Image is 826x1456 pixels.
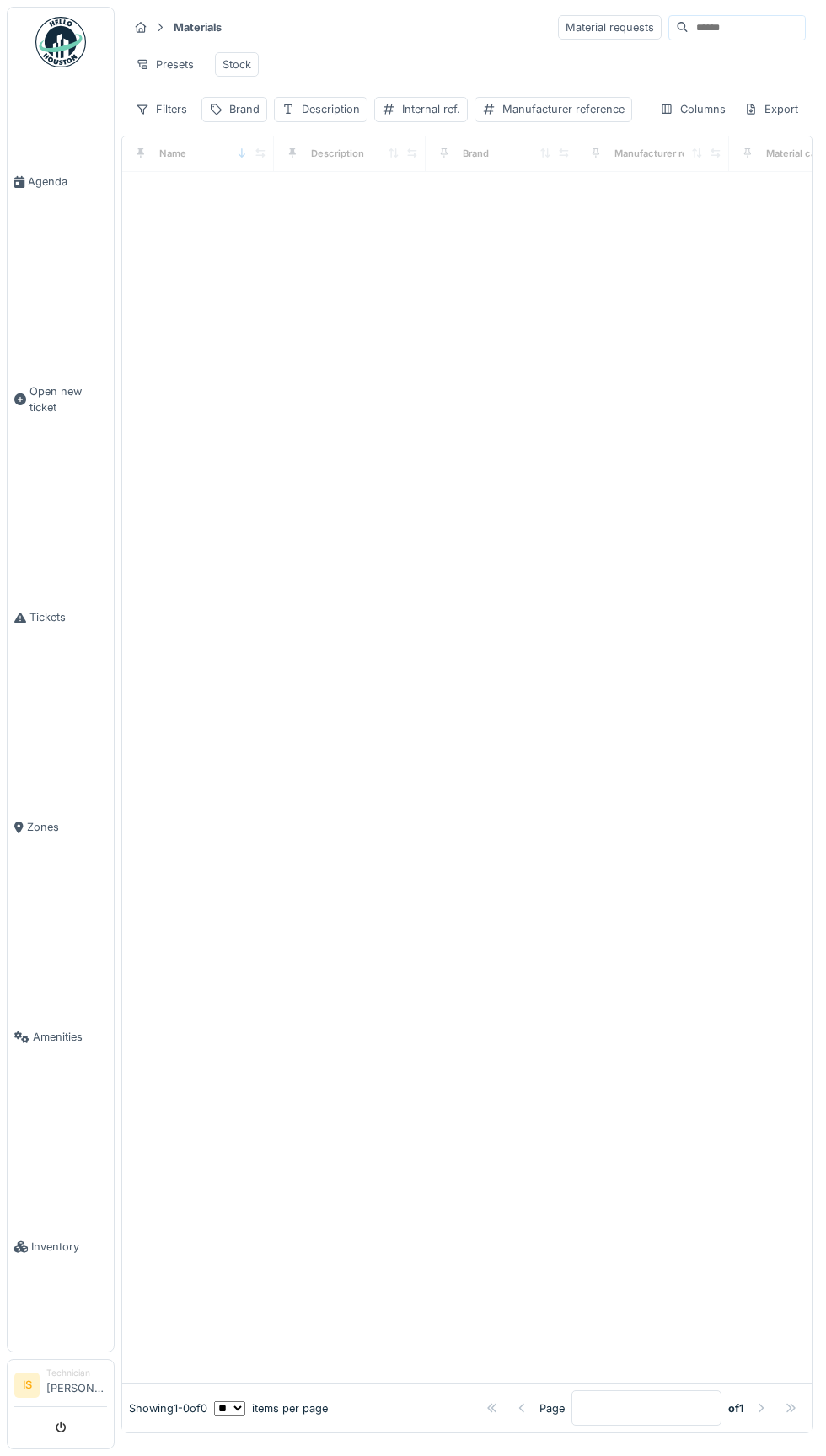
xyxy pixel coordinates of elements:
[728,1400,744,1416] strong: of 1
[502,101,625,117] div: Manufacturer reference
[8,722,114,932] a: Zones
[463,147,489,161] div: Brand
[311,147,364,161] div: Description
[14,1367,107,1407] a: IS Technician[PERSON_NAME]
[46,1367,107,1379] div: Technician
[402,101,460,117] div: Internal ref.
[558,15,662,40] div: Material requests
[214,1400,328,1416] div: items per page
[614,147,724,161] div: Manufacturer reference
[539,1400,565,1416] div: Page
[128,97,195,121] div: Filters
[229,101,260,117] div: Brand
[14,1373,40,1398] li: IS
[33,1029,107,1045] span: Amenities
[46,1367,107,1403] li: [PERSON_NAME]
[223,56,251,72] div: Stock
[128,52,201,77] div: Presets
[27,819,107,835] span: Zones
[31,1239,107,1255] span: Inventory
[129,1400,207,1416] div: Showing 1 - 0 of 0
[8,932,114,1142] a: Amenities
[8,1142,114,1352] a: Inventory
[159,147,186,161] div: Name
[8,286,114,512] a: Open new ticket
[652,97,733,121] div: Columns
[28,174,107,190] span: Agenda
[302,101,360,117] div: Description
[167,19,228,35] strong: Materials
[737,97,806,121] div: Export
[29,609,107,625] span: Tickets
[8,77,114,286] a: Agenda
[29,383,107,415] span: Open new ticket
[8,512,114,722] a: Tickets
[35,17,86,67] img: Badge_color-CXgf-gQk.svg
